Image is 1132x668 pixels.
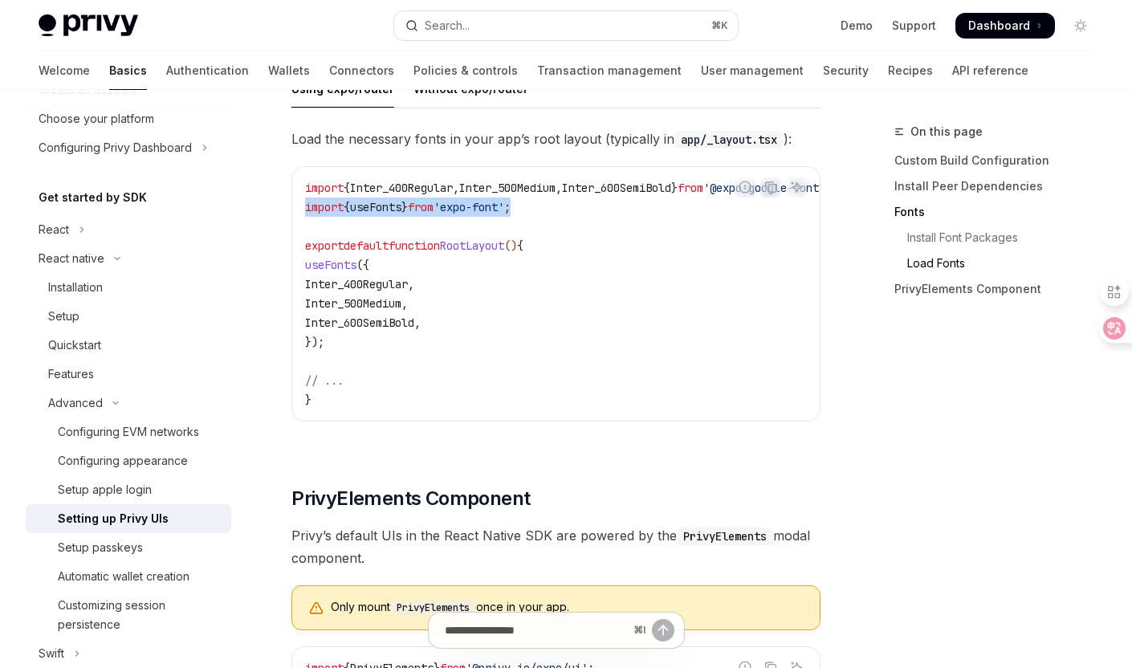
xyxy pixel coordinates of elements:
div: Setting up Privy UIs [58,509,169,528]
span: , [414,316,421,330]
a: Choose your platform [26,104,231,133]
div: Swift [39,644,64,663]
span: import [305,200,344,214]
span: export [305,238,344,253]
a: Policies & controls [413,51,518,90]
a: Welcome [39,51,90,90]
span: import [305,181,344,195]
div: Configuring appearance [58,451,188,470]
span: ({ [356,258,369,272]
a: Customizing session persistence [26,591,231,639]
a: Configuring EVM networks [26,417,231,446]
span: , [408,277,414,291]
div: Setup [48,307,79,326]
button: Report incorrect code [735,177,755,198]
div: Setup passkeys [58,538,143,557]
span: useFonts [350,200,401,214]
span: } [401,200,408,214]
span: () [504,238,517,253]
div: Choose your platform [39,109,154,128]
span: , [556,181,562,195]
div: Automatic wallet creation [58,567,189,586]
a: Support [892,18,936,34]
a: Transaction management [537,51,682,90]
div: Search... [425,16,470,35]
span: Load the necessary fonts in your app’s root layout (typically in ): [291,128,820,150]
svg: Warning [308,601,324,617]
a: Load Fonts [894,250,1106,276]
h5: Get started by SDK [39,188,147,207]
span: Inter_600SemiBold [562,181,671,195]
img: light logo [39,14,138,37]
a: PrivyElements Component [894,276,1106,302]
span: Inter_500Medium [305,296,401,311]
button: Send message [652,619,674,642]
span: } [671,181,678,195]
span: Privy’s default UIs in the React Native SDK are powered by the modal component. [291,524,820,569]
button: Toggle React section [26,215,231,244]
span: Inter_400Regular [350,181,453,195]
span: }); [305,335,324,349]
a: Setup [26,302,231,331]
a: Connectors [329,51,394,90]
a: Custom Build Configuration [894,148,1106,173]
div: React native [39,249,104,268]
span: { [517,238,523,253]
button: Ask AI [786,177,807,198]
span: from [678,181,703,195]
span: Dashboard [968,18,1030,34]
span: function [389,238,440,253]
code: PrivyElements [677,527,773,545]
button: Toggle dark mode [1068,13,1093,39]
span: ; [504,200,511,214]
a: Features [26,360,231,389]
a: Security [823,51,869,90]
span: '@expo-google-fonts/inter' [703,181,870,195]
span: ⌘ K [711,19,728,32]
a: Recipes [888,51,933,90]
div: Configuring Privy Dashboard [39,138,192,157]
div: Setup apple login [58,480,152,499]
div: Advanced [48,393,103,413]
div: React [39,220,69,239]
a: API reference [952,51,1028,90]
span: On this page [910,122,983,141]
span: RootLayout [440,238,504,253]
a: Setup apple login [26,475,231,504]
a: Basics [109,51,147,90]
a: Demo [841,18,873,34]
a: Wallets [268,51,310,90]
a: Setting up Privy UIs [26,504,231,533]
div: Configuring EVM networks [58,422,199,442]
button: Open search [394,11,737,40]
span: // ... [305,373,344,388]
a: Dashboard [955,13,1055,39]
span: } [305,393,312,407]
button: Toggle Advanced section [26,389,231,417]
span: from [408,200,434,214]
a: Installation [26,273,231,302]
div: Customizing session persistence [58,596,222,634]
code: app/_layout.tsx [674,131,784,149]
span: { [344,181,350,195]
span: useFonts [305,258,356,272]
span: Inter_600SemiBold [305,316,414,330]
div: Quickstart [48,336,101,355]
span: { [344,200,350,214]
a: Automatic wallet creation [26,562,231,591]
span: Inter_500Medium [459,181,556,195]
span: PrivyElements Component [291,486,530,511]
a: Quickstart [26,331,231,360]
a: Fonts [894,199,1106,225]
span: 'expo-font' [434,200,504,214]
a: Authentication [166,51,249,90]
button: Toggle React native section [26,244,231,273]
div: Features [48,365,94,384]
code: PrivyElements [390,600,476,616]
div: Installation [48,278,103,297]
a: Configuring appearance [26,446,231,475]
span: Inter_400Regular [305,277,408,291]
span: , [453,181,459,195]
a: Install Peer Dependencies [894,173,1106,199]
a: User management [701,51,804,90]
